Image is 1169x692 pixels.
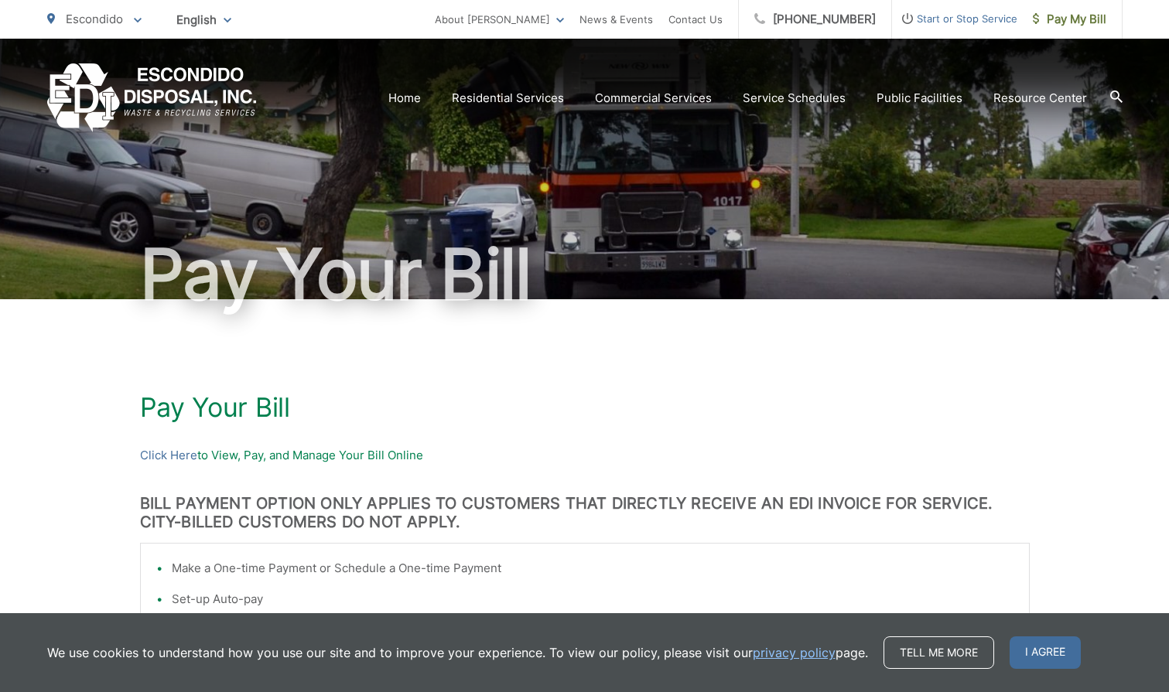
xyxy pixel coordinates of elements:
[172,590,1013,608] li: Set-up Auto-pay
[452,89,564,107] a: Residential Services
[595,89,712,107] a: Commercial Services
[877,89,962,107] a: Public Facilities
[993,89,1087,107] a: Resource Center
[140,446,1030,465] p: to View, Pay, and Manage Your Bill Online
[140,446,197,465] a: Click Here
[140,392,1030,423] h1: Pay Your Bill
[47,63,257,132] a: EDCD logo. Return to the homepage.
[435,10,564,29] a: About [PERSON_NAME]
[47,236,1123,313] h1: Pay Your Bill
[743,89,846,107] a: Service Schedules
[172,559,1013,578] li: Make a One-time Payment or Schedule a One-time Payment
[47,643,868,662] p: We use cookies to understand how you use our site and to improve your experience. To view our pol...
[140,494,1030,531] h3: BILL PAYMENT OPTION ONLY APPLIES TO CUSTOMERS THAT DIRECTLY RECEIVE AN EDI INVOICE FOR SERVICE. C...
[668,10,723,29] a: Contact Us
[753,643,836,662] a: privacy policy
[388,89,421,107] a: Home
[1033,10,1106,29] span: Pay My Bill
[66,12,123,26] span: Escondido
[579,10,653,29] a: News & Events
[165,6,243,33] span: English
